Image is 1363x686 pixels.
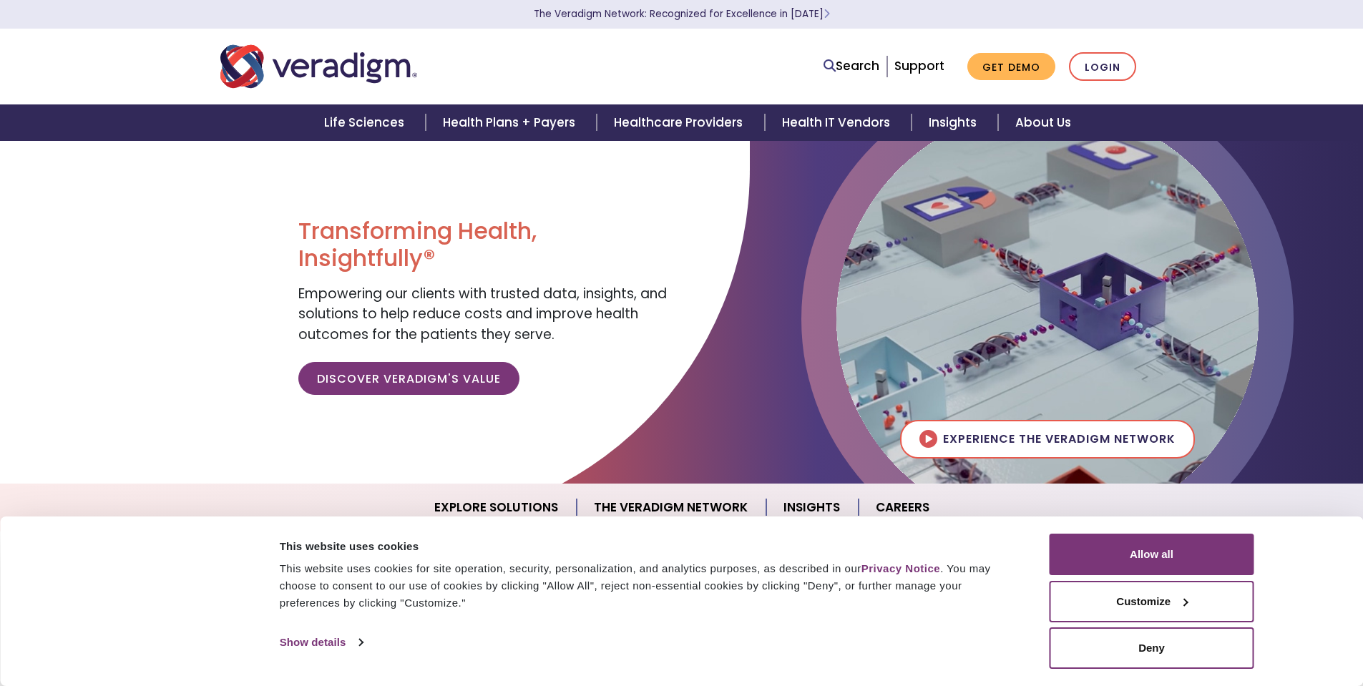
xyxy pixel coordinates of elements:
[307,104,426,141] a: Life Sciences
[280,632,363,653] a: Show details
[298,217,670,273] h1: Transforming Health, Insightfully®
[1069,52,1136,82] a: Login
[1050,534,1254,575] button: Allow all
[998,104,1088,141] a: About Us
[861,562,940,574] a: Privacy Notice
[766,489,859,526] a: Insights
[967,53,1055,81] a: Get Demo
[298,362,519,395] a: Discover Veradigm's Value
[534,7,830,21] a: The Veradigm Network: Recognized for Excellence in [DATE]Learn More
[597,104,764,141] a: Healthcare Providers
[417,489,577,526] a: Explore Solutions
[824,57,879,76] a: Search
[1050,581,1254,622] button: Customize
[912,104,998,141] a: Insights
[894,57,944,74] a: Support
[426,104,597,141] a: Health Plans + Payers
[1050,627,1254,669] button: Deny
[859,489,947,526] a: Careers
[765,104,912,141] a: Health IT Vendors
[577,489,766,526] a: The Veradigm Network
[220,43,417,90] img: Veradigm logo
[280,538,1017,555] div: This website uses cookies
[298,284,667,344] span: Empowering our clients with trusted data, insights, and solutions to help reduce costs and improv...
[280,560,1017,612] div: This website uses cookies for site operation, security, personalization, and analytics purposes, ...
[824,7,830,21] span: Learn More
